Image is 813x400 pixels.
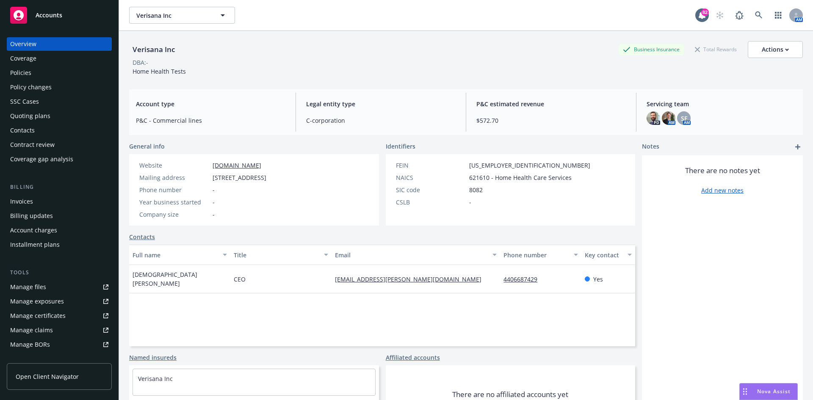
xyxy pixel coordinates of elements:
[7,309,112,323] a: Manage certificates
[500,245,581,265] button: Phone number
[335,275,488,283] a: [EMAIL_ADDRESS][PERSON_NAME][DOMAIN_NAME]
[7,124,112,137] a: Contacts
[793,142,803,152] a: add
[10,295,64,308] div: Manage exposures
[762,41,789,58] div: Actions
[581,245,635,265] button: Key contact
[701,8,709,16] div: 82
[469,173,572,182] span: 621610 - Home Health Care Services
[10,124,35,137] div: Contacts
[7,183,112,191] div: Billing
[739,383,798,400] button: Nova Assist
[129,353,177,362] a: Named insureds
[306,116,456,125] span: C-corporation
[503,275,544,283] a: 4406687429
[7,295,112,308] a: Manage exposures
[10,195,33,208] div: Invoices
[7,80,112,94] a: Policy changes
[701,186,744,195] a: Add new notes
[133,58,148,67] div: DBA: -
[10,95,39,108] div: SSC Cases
[7,52,112,65] a: Coverage
[469,185,483,194] span: 8082
[213,185,215,194] span: -
[10,52,36,65] div: Coverage
[7,352,112,366] a: Summary of insurance
[642,142,659,152] span: Notes
[139,161,209,170] div: Website
[7,323,112,337] a: Manage claims
[234,251,319,259] div: Title
[647,111,660,125] img: photo
[306,99,456,108] span: Legal entity type
[10,66,31,80] div: Policies
[10,138,55,152] div: Contract review
[7,195,112,208] a: Invoices
[7,280,112,294] a: Manage files
[685,166,760,176] span: There are no notes yet
[711,7,728,24] a: Start snowing
[386,353,440,362] a: Affiliated accounts
[662,111,675,125] img: photo
[10,309,66,323] div: Manage certificates
[10,323,53,337] div: Manage claims
[7,223,112,237] a: Account charges
[138,375,173,383] a: Verisana Inc
[213,173,266,182] span: [STREET_ADDRESS]
[10,223,57,237] div: Account charges
[230,245,332,265] button: Title
[386,142,415,151] span: Identifiers
[213,210,215,219] span: -
[7,268,112,277] div: Tools
[136,99,285,108] span: Account type
[7,138,112,152] a: Contract review
[10,80,52,94] div: Policy changes
[396,173,466,182] div: NAICS
[332,245,500,265] button: Email
[136,11,210,20] span: Verisana Inc
[10,109,50,123] div: Quoting plans
[10,209,53,223] div: Billing updates
[396,198,466,207] div: CSLB
[133,270,227,288] span: [DEMOGRAPHIC_DATA][PERSON_NAME]
[129,44,178,55] div: Verisana Inc
[136,116,285,125] span: P&C - Commercial lines
[503,251,568,259] div: Phone number
[396,161,466,170] div: FEIN
[129,245,230,265] button: Full name
[748,41,803,58] button: Actions
[36,12,62,19] span: Accounts
[129,7,235,24] button: Verisana Inc
[213,161,261,169] a: [DOMAIN_NAME]
[476,99,626,108] span: P&C estimated revenue
[7,3,112,27] a: Accounts
[691,44,741,55] div: Total Rewards
[335,251,487,259] div: Email
[10,338,50,351] div: Manage BORs
[7,66,112,80] a: Policies
[139,210,209,219] div: Company size
[139,185,209,194] div: Phone number
[7,152,112,166] a: Coverage gap analysis
[10,280,46,294] div: Manage files
[7,109,112,123] a: Quoting plans
[10,152,73,166] div: Coverage gap analysis
[619,44,684,55] div: Business Insurance
[681,114,687,123] span: SF
[16,372,79,381] span: Open Client Navigator
[740,383,750,400] div: Drag to move
[585,251,622,259] div: Key contact
[139,198,209,207] div: Year business started
[731,7,748,24] a: Report a Bug
[133,251,218,259] div: Full name
[476,116,626,125] span: $572.70
[452,389,568,400] span: There are no affiliated accounts yet
[750,7,767,24] a: Search
[129,142,165,151] span: General info
[7,37,112,51] a: Overview
[234,275,246,284] span: CEO
[757,388,791,395] span: Nova Assist
[7,95,112,108] a: SSC Cases
[469,198,471,207] span: -
[396,185,466,194] div: SIC code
